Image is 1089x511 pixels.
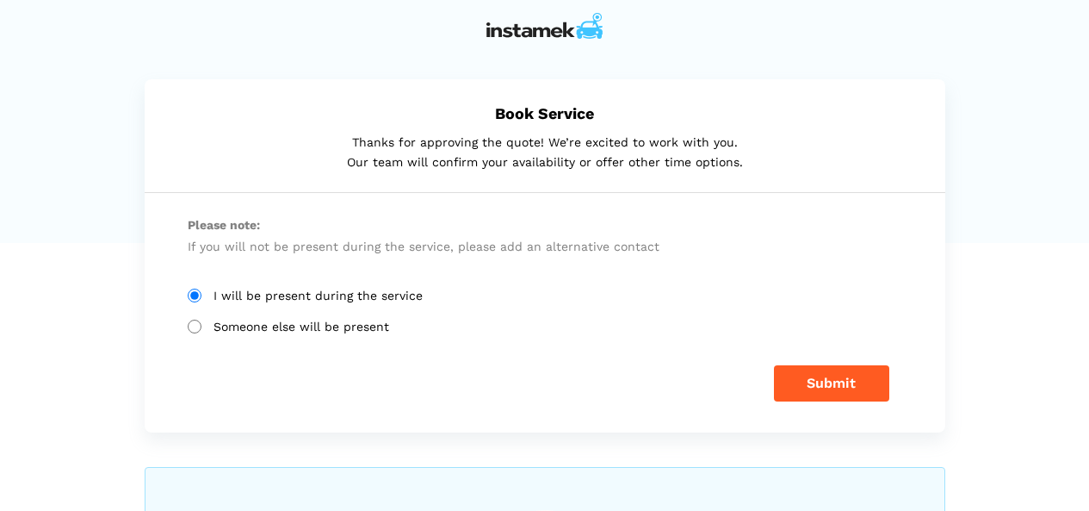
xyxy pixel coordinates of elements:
[188,215,902,257] p: If you will not be present during the service, please add an alternative contact
[188,289,201,302] input: I will be present during the service
[188,133,902,171] p: Thanks for approving the quote! We’re excited to work with you. Our team will confirm your availa...
[188,320,902,334] label: Someone else will be present
[188,320,201,333] input: Someone else will be present
[188,104,902,122] h5: Book Service
[774,365,889,402] button: Submit
[188,215,902,236] span: Please note:
[188,289,902,303] label: I will be present during the service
